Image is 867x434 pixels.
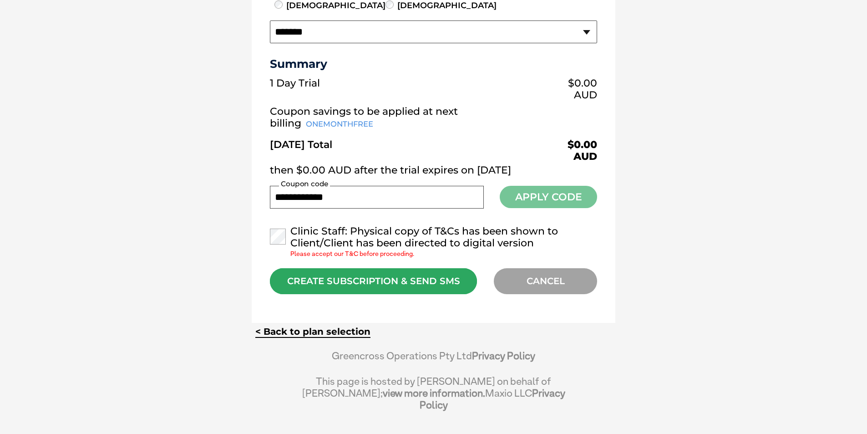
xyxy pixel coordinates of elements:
[383,387,485,399] a: view more information.
[279,180,330,188] label: Coupon code
[270,132,543,163] td: [DATE] Total
[270,250,414,260] label: Please accept our T&C before proceeding.
[270,57,597,71] h3: Summary
[302,350,565,371] div: Greencross Operations Pty Ltd
[302,371,565,411] div: This page is hosted by [PERSON_NAME] on behalf of [PERSON_NAME]; Maxio LLC
[270,103,543,132] td: Coupon savings to be applied at next billing
[500,186,597,208] button: Apply Code
[270,225,597,249] label: Clinic Staff: Physical copy of T&Cs has been shown to Client/Client has been directed to digital ...
[472,350,535,362] a: Privacy Policy
[301,118,378,131] span: ONEMONTHFREE
[543,75,597,103] td: $0.00 AUD
[543,132,597,163] td: $0.00 AUD
[420,387,565,411] a: Privacy Policy
[255,326,370,337] a: < Back to plan selection
[270,268,477,294] div: CREATE SUBSCRIPTION & SEND SMS
[270,162,597,179] td: then $0.00 AUD after the trial expires on [DATE]
[270,75,543,103] td: 1 Day Trial
[494,268,597,294] div: CANCEL
[270,229,286,245] input: Please accept our T&C before proceeding.Clinic Staff: Physical copy of T&Cs has been shown to Cli...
